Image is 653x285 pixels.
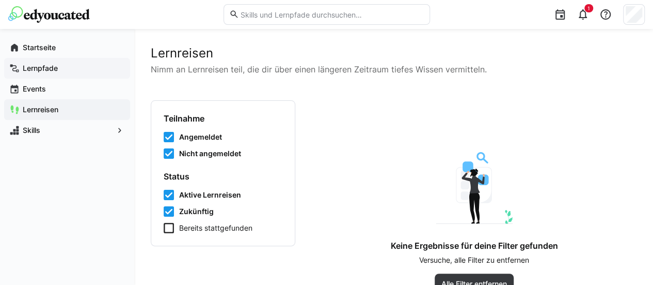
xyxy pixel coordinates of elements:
[179,148,241,159] span: Nicht angemeldet
[151,63,636,76] p: Nimm an Lernreisen teil, die dir über einen längeren Zeitraum tiefes Wissen vermitteln.
[587,5,590,11] span: 1
[164,113,282,124] h4: Teilnahme
[391,241,558,251] h4: Keine Ergebnisse für deine Filter gefunden
[151,46,636,61] h2: Lernreisen
[419,255,529,265] p: Versuche, alle Filter zu entfernen
[239,10,424,19] input: Skills und Lernpfade durchsuchen…
[179,223,252,233] span: Bereits stattgefunden
[179,132,222,142] span: Angemeldet
[179,206,214,217] span: Zukünftig
[164,171,282,182] h4: Status
[179,190,241,200] span: Aktive Lernreisen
